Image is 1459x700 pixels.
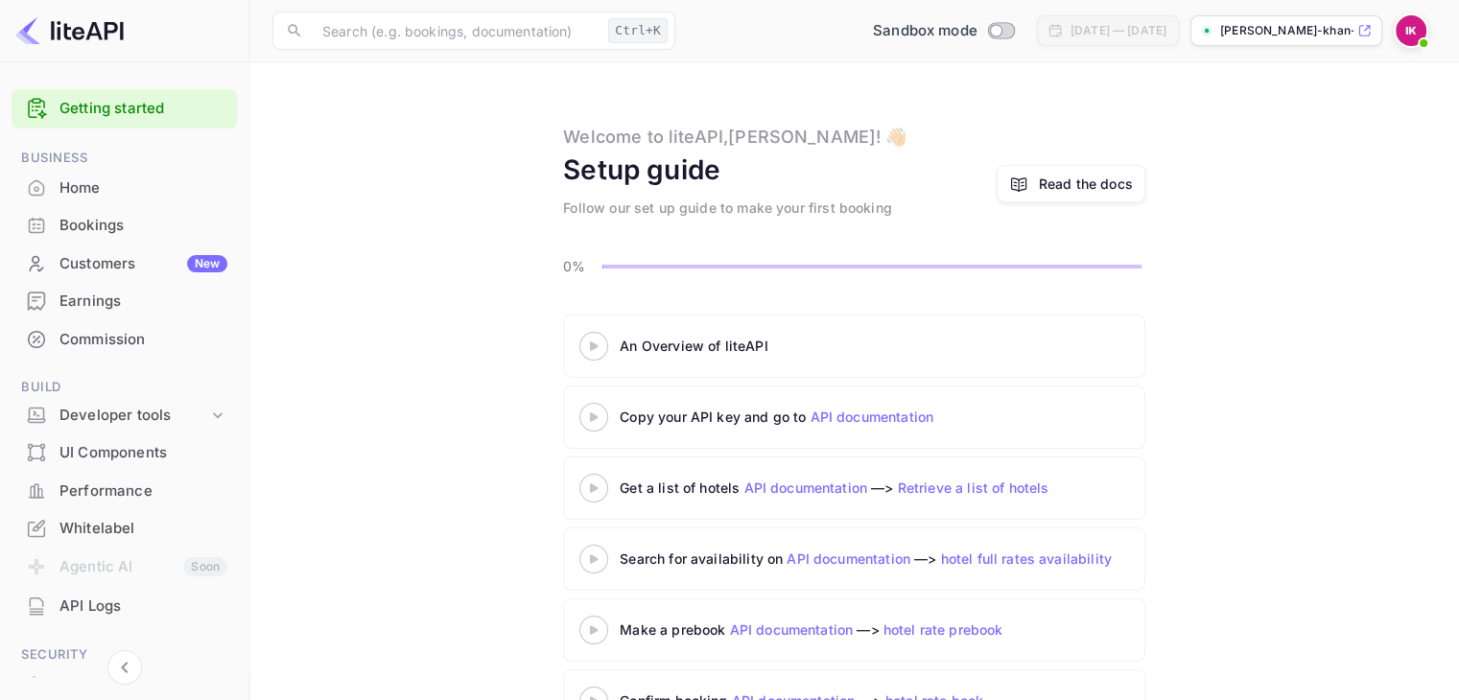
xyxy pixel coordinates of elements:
[563,256,597,276] p: 0%
[59,215,227,237] div: Bookings
[12,473,237,508] a: Performance
[563,150,720,190] div: Setup guide
[898,479,1049,496] a: Retrieve a list of hotels
[59,98,227,120] a: Getting started
[1220,22,1353,39] p: [PERSON_NAME]-khan-i30y1.nuitee...
[1039,174,1133,194] a: Read the docs
[743,479,867,496] a: API documentation
[12,321,237,359] div: Commission
[620,619,1099,640] div: Make a prebook —>
[12,321,237,357] a: Commission
[12,148,237,169] span: Business
[730,621,854,638] a: API documentation
[12,89,237,128] div: Getting started
[59,329,227,351] div: Commission
[620,548,1291,569] div: Search for availability on —>
[59,480,227,502] div: Performance
[787,550,910,567] a: API documentation
[563,124,906,150] div: Welcome to liteAPI, [PERSON_NAME] ! 👋🏻
[12,283,237,318] a: Earnings
[59,673,227,695] div: Team management
[107,650,142,685] button: Collapse navigation
[620,336,1099,356] div: An Overview of liteAPI
[865,20,1022,42] div: Switch to Production mode
[12,434,237,472] div: UI Components
[12,588,237,623] a: API Logs
[15,15,124,46] img: LiteAPI logo
[873,20,977,42] span: Sandbox mode
[12,510,237,546] a: Whitelabel
[12,473,237,510] div: Performance
[12,588,237,625] div: API Logs
[12,399,237,432] div: Developer tools
[620,407,1099,427] div: Copy your API key and go to
[12,283,237,320] div: Earnings
[810,408,933,425] a: API documentation
[59,595,227,618] div: API Logs
[311,12,600,50] input: Search (e.g. bookings, documentation)
[187,255,227,272] div: New
[59,177,227,199] div: Home
[59,253,227,275] div: Customers
[1071,22,1166,39] div: [DATE] — [DATE]
[620,478,1099,498] div: Get a list of hotels —>
[59,518,227,540] div: Whitelabel
[883,621,1003,638] a: hotel rate prebook
[12,245,237,281] a: CustomersNew
[59,442,227,464] div: UI Components
[12,207,237,243] a: Bookings
[12,644,237,665] span: Security
[12,170,237,207] div: Home
[12,377,237,398] span: Build
[941,550,1112,567] a: hotel full rates availability
[12,245,237,283] div: CustomersNew
[997,165,1145,202] a: Read the docs
[59,405,208,427] div: Developer tools
[12,510,237,548] div: Whitelabel
[608,18,668,43] div: Ctrl+K
[59,291,227,313] div: Earnings
[563,198,892,218] div: Follow our set up guide to make your first booking
[12,170,237,205] a: Home
[1396,15,1426,46] img: Imad Khan
[12,434,237,470] a: UI Components
[12,207,237,245] div: Bookings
